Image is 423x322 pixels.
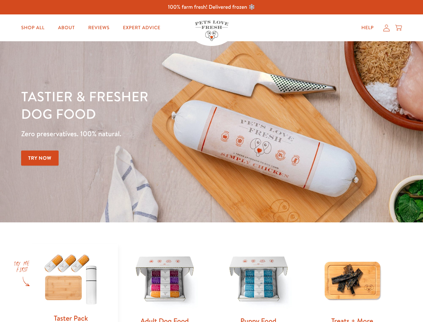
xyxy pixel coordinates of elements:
p: Zero preservatives. 100% natural. [21,128,275,140]
a: Try Now [21,151,59,166]
a: Reviews [83,21,115,35]
a: Expert Advice [118,21,166,35]
a: Shop All [16,21,50,35]
img: Pets Love Fresh [195,20,228,41]
a: Help [356,21,379,35]
a: About [53,21,80,35]
h1: Tastier & fresher dog food [21,88,275,122]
